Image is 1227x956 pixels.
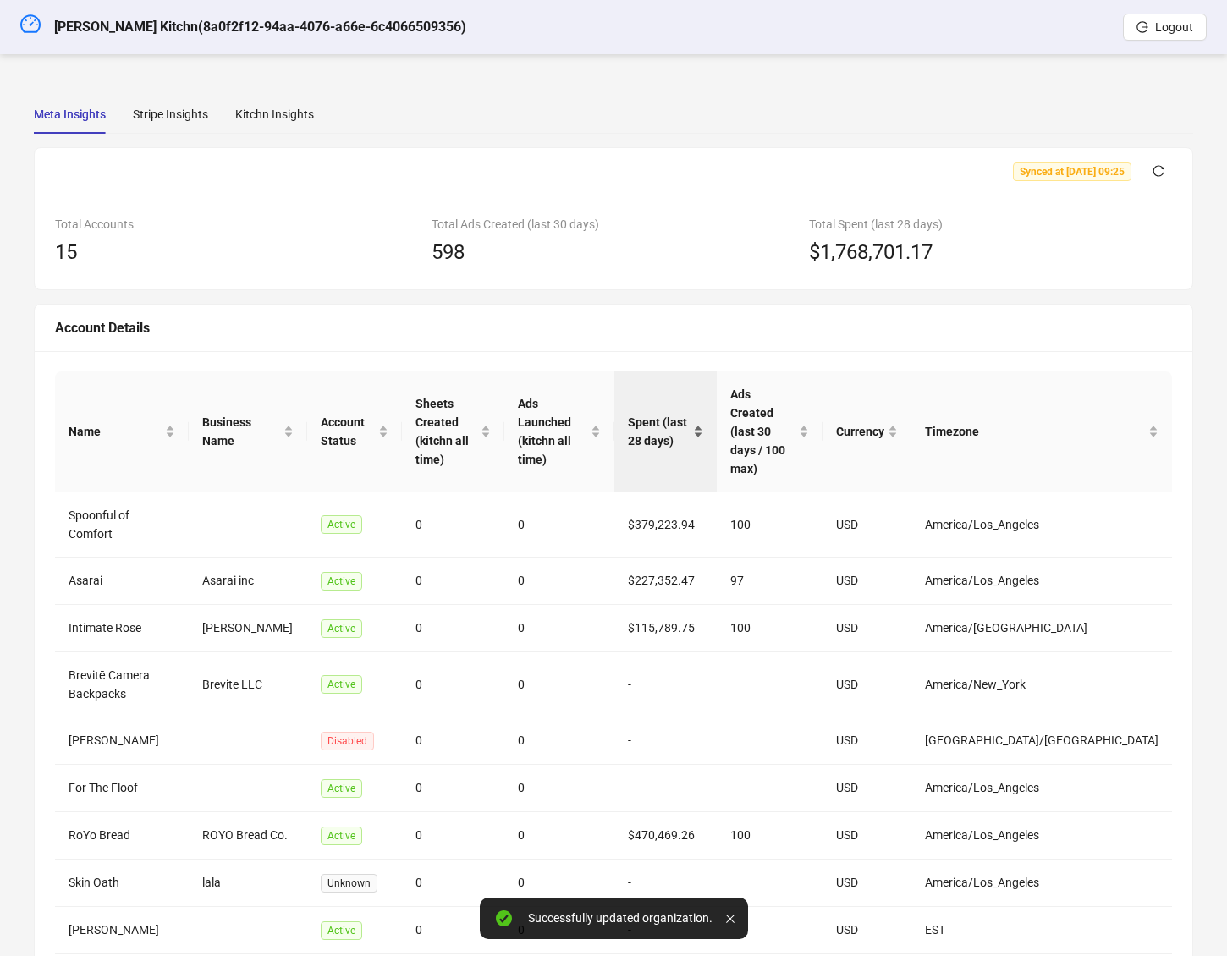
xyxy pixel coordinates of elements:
[809,215,1172,234] div: Total Spent (last 28 days)
[55,765,189,812] td: For The Floof
[321,515,362,534] span: Active
[402,558,504,605] td: 0
[402,860,504,907] td: 0
[717,605,823,652] td: 100
[823,765,911,812] td: USD
[911,907,1172,954] td: EST
[823,812,911,860] td: USD
[34,105,106,124] div: Meta Insights
[504,860,614,907] td: 0
[823,371,911,492] th: Currency
[614,492,716,558] td: $379,223.94
[911,371,1172,492] th: Timezone
[614,765,716,812] td: -
[189,652,307,717] td: Brevite LLC
[20,14,41,34] span: dashboard
[504,492,614,558] td: 0
[321,413,376,450] span: Account Status
[402,652,504,717] td: 0
[823,860,911,907] td: USD
[55,215,418,234] div: Total Accounts
[321,779,362,798] span: Active
[55,717,189,765] td: [PERSON_NAME]
[911,605,1172,652] td: America/[GEOGRAPHIC_DATA]
[402,717,504,765] td: 0
[911,717,1172,765] td: [GEOGRAPHIC_DATA]/[GEOGRAPHIC_DATA]
[504,605,614,652] td: 0
[1123,14,1207,41] button: Logout
[432,215,795,234] div: Total Ads Created (last 30 days)
[321,827,362,845] span: Active
[402,371,504,492] th: Sheets Created (kitchn all time)
[614,652,716,717] td: -
[717,371,823,492] th: Ads Created (last 30 days / 100 max)
[823,492,911,558] td: USD
[504,765,614,812] td: 0
[321,619,362,638] span: Active
[307,371,403,492] th: Account Status
[55,812,189,860] td: RoYo Bread
[189,605,307,652] td: [PERSON_NAME]
[55,860,189,907] td: Skin Oath
[504,371,614,492] th: Ads Launched (kitchn all time)
[911,558,1172,605] td: America/Los_Angeles
[911,860,1172,907] td: America/Los_Angeles
[504,717,614,765] td: 0
[321,921,362,940] span: Active
[614,605,716,652] td: $115,789.75
[55,907,189,954] td: [PERSON_NAME]
[55,240,77,264] span: 15
[823,907,911,954] td: USD
[717,558,823,605] td: 97
[189,371,307,492] th: Business Name
[823,717,911,765] td: USD
[614,860,716,907] td: -
[55,371,189,492] th: Name
[504,652,614,717] td: 0
[504,558,614,605] td: 0
[133,105,208,124] div: Stripe Insights
[614,812,716,860] td: $470,469.26
[528,911,713,926] div: Successfully updated organization.
[911,652,1172,717] td: America/New_York
[809,237,933,269] span: $1,768,701.17
[823,605,911,652] td: USD
[402,812,504,860] td: 0
[614,558,716,605] td: $227,352.47
[321,874,377,893] span: Unknown
[925,422,1145,441] span: Timezone
[402,605,504,652] td: 0
[415,394,477,469] span: Sheets Created (kitchn all time)
[54,17,466,37] h5: [PERSON_NAME] Kitchn ( 8a0f2f12-94aa-4076-a66e-6c4066509356 )
[518,394,587,469] span: Ads Launched (kitchn all time)
[717,492,823,558] td: 100
[55,605,189,652] td: Intimate Rose
[432,240,465,264] span: 598
[55,492,189,558] td: Spoonful of Comfort
[911,492,1172,558] td: America/Los_Angeles
[823,652,911,717] td: USD
[402,492,504,558] td: 0
[1153,165,1164,177] span: reload
[55,652,189,717] td: Brevitē Camera Backpacks
[730,385,795,478] span: Ads Created (last 30 days / 100 max)
[836,422,884,441] span: Currency
[402,907,504,954] td: 0
[202,413,280,450] span: Business Name
[55,317,1172,338] div: Account Details
[189,558,307,605] td: Asarai inc
[628,413,689,450] span: Spent (last 28 days)
[911,765,1172,812] td: America/Los_Angeles
[614,371,716,492] th: Spent (last 28 days)
[189,860,307,907] td: lala
[55,558,189,605] td: Asarai
[321,675,362,694] span: Active
[235,105,314,124] div: Kitchn Insights
[69,422,162,441] span: Name
[614,717,716,765] td: -
[504,812,614,860] td: 0
[402,765,504,812] td: 0
[717,812,823,860] td: 100
[321,572,362,591] span: Active
[1013,162,1131,181] span: Synced at [DATE] 09:25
